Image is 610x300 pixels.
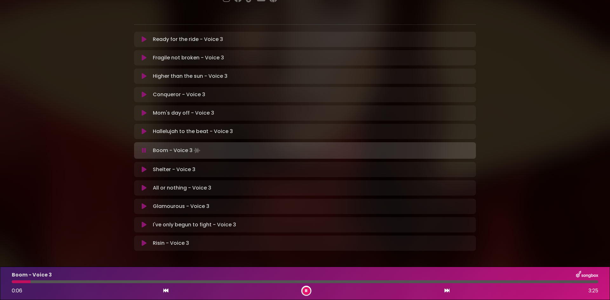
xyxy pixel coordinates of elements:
p: Boom - Voice 3 [12,271,52,279]
img: songbox-logo-white.png [576,271,598,279]
p: Boom - Voice 3 [153,146,201,155]
p: Higher than the sun - Voice 3 [153,72,227,80]
p: Risin - Voice 3 [153,239,189,247]
p: Conqueror - Voice 3 [153,91,205,98]
p: Hallelujah to the beat - Voice 3 [153,128,233,135]
p: I've only begun to fight - Voice 3 [153,221,236,229]
p: Shelter - Voice 3 [153,166,195,173]
p: Mom's day off - Voice 3 [153,109,214,117]
p: Glamourous - Voice 3 [153,203,209,210]
p: All or nothing - Voice 3 [153,184,211,192]
p: Fragile not broken - Voice 3 [153,54,224,62]
p: Ready for the ride - Voice 3 [153,36,223,43]
img: waveform4.gif [193,146,201,155]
